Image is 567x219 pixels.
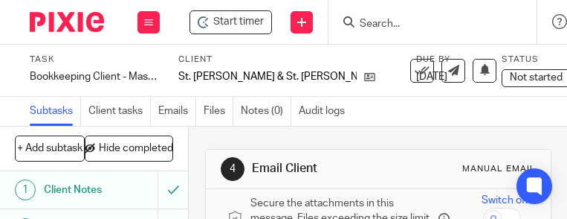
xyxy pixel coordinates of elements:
[30,54,160,66] label: Task
[30,97,81,126] a: Subtasks
[30,12,104,32] img: Pixie
[462,163,536,175] div: Manual email
[15,180,36,200] div: 1
[30,69,160,84] div: Bookkeeping Client - Master
[178,54,401,66] label: Client
[99,143,173,155] span: Hide completed
[204,97,233,126] a: Files
[241,97,291,126] a: Notes (0)
[88,97,151,126] a: Client tasks
[85,136,173,161] button: Hide completed
[482,193,528,208] span: Switch off
[158,97,196,126] a: Emails
[44,179,110,201] h1: Client Notes
[189,10,272,34] div: St. John & St. Anne - Bookkeeping Client - Master
[252,161,409,177] h1: Email Client
[213,14,264,30] span: Start timer
[15,136,85,161] button: + Add subtask
[221,157,244,181] div: 4
[178,69,357,84] p: St. [PERSON_NAME] & St. [PERSON_NAME]
[299,97,352,126] a: Audit logs
[510,72,563,83] span: Not started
